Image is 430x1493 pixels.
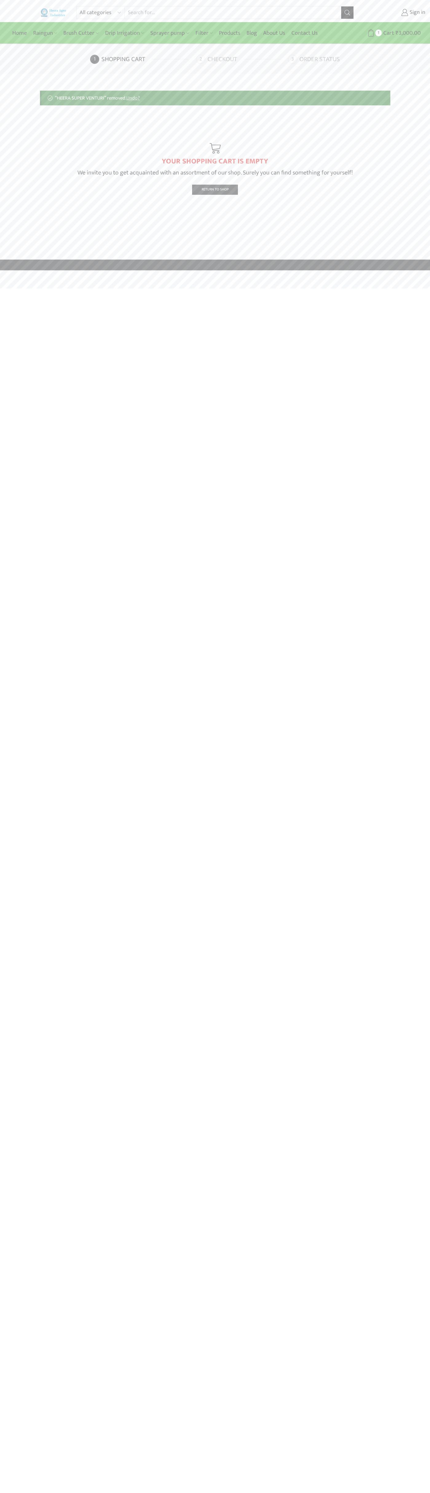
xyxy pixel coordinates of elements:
input: Search for... [125,6,341,19]
span: Cart [382,29,394,37]
div: “HEERA SUPER VENTURI” removed. [40,91,390,105]
a: Products [216,26,243,40]
a: Raingun [30,26,60,40]
a: Brush Cutter [60,26,102,40]
h1: YOUR SHOPPING CART IS EMPTY [40,157,390,166]
a: Undo? [126,94,140,102]
span: ₹ [396,28,399,38]
a: Drip Irrigation [102,26,147,40]
button: Search button [341,6,353,19]
bdi: 3,000.00 [396,28,421,38]
a: Return To Shop [192,185,238,195]
a: Blog [243,26,260,40]
p: We invite you to get acquainted with an assortment of our shop. Surely you can find something for... [40,168,390,178]
a: Sprayer pump [147,26,192,40]
span: Sign in [408,9,425,17]
a: Checkout [196,55,286,64]
span: 1 [375,29,382,36]
a: Home [9,26,30,40]
a: Contact Us [288,26,321,40]
a: 1 Cart ₹3,000.00 [360,27,421,39]
a: Sign in [363,7,425,18]
a: Filter [192,26,216,40]
a: About Us [260,26,288,40]
span: Return To Shop [202,186,229,192]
